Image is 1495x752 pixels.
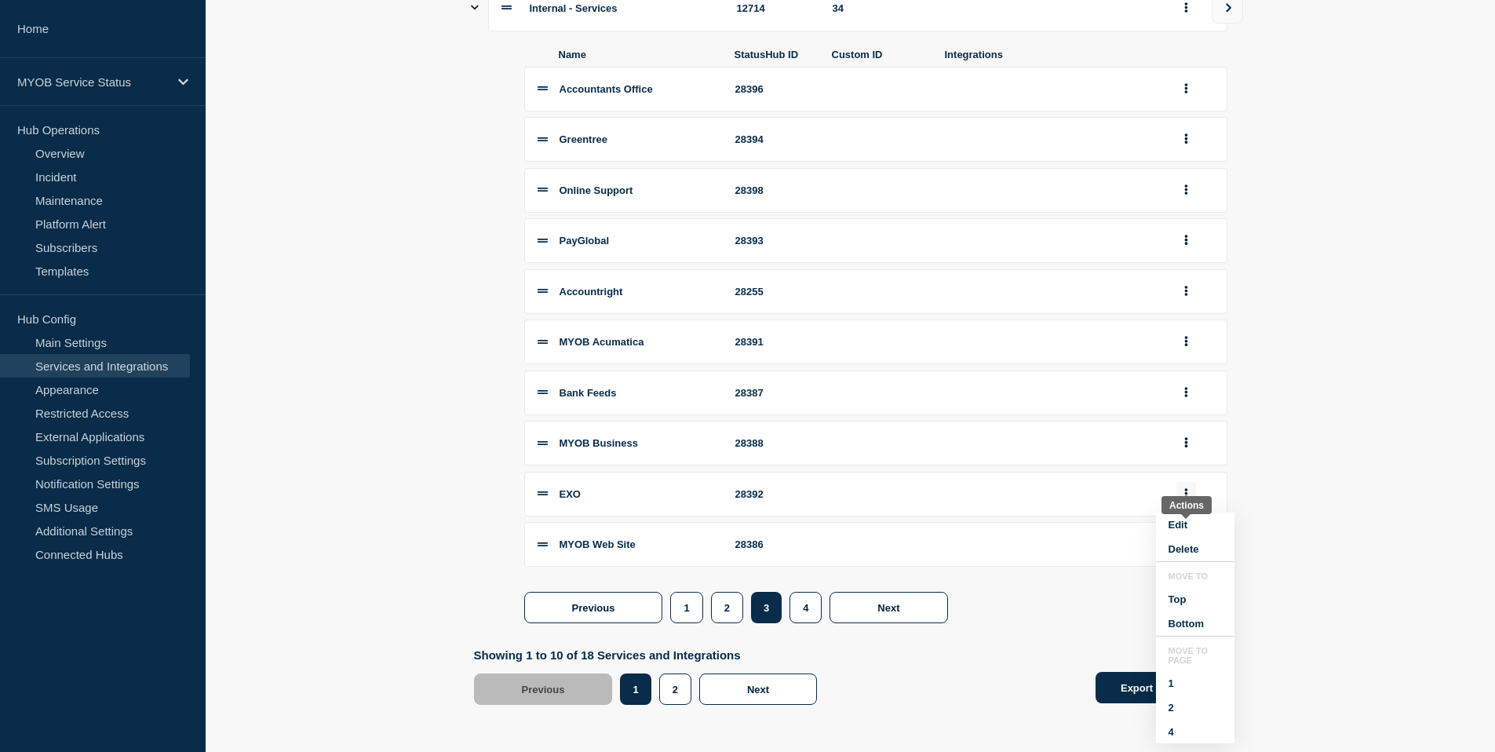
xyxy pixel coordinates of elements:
div: 28392 [735,488,814,500]
button: Previous [474,674,613,705]
span: Name [559,49,716,60]
button: Next [830,592,947,623]
span: MYOB Business [560,437,638,449]
button: 4 [1156,720,1234,744]
p: MYOB Service Status [17,75,168,89]
button: Next [699,674,817,705]
span: EXO [560,488,581,500]
button: group actions [1176,178,1196,203]
span: Internal - Services [530,2,618,14]
li: Move to page [1156,646,1234,671]
button: Bottom [1156,611,1234,636]
span: Next [877,602,899,614]
button: 2 [711,592,743,623]
button: group actions [1176,330,1196,354]
button: 3 [751,592,782,623]
div: 28387 [735,387,814,399]
div: 28393 [735,235,814,246]
button: Edit [1156,513,1234,537]
span: StatusHub ID [735,49,813,60]
div: 28396 [735,83,814,95]
button: Previous [524,592,663,623]
button: group actions [1176,228,1196,253]
button: 1 [620,674,651,705]
span: Previous [522,684,565,695]
div: 12714 [737,2,814,14]
span: Bank Feeds [560,387,617,399]
button: 1 [670,592,702,623]
span: Integrations [945,49,1158,60]
span: Accountright [560,286,623,298]
button: Export (All) [1096,672,1227,703]
span: Greentree [560,133,607,145]
button: 2 [1156,695,1234,720]
button: 2 [659,674,691,705]
li: Move to [1156,571,1234,587]
span: Accountants Office [560,83,653,95]
span: Online Support [560,184,633,196]
div: 28398 [735,184,814,196]
span: Custom ID [832,49,926,60]
div: 28255 [735,286,814,298]
button: group actions [1176,482,1196,506]
div: 34 [833,2,1158,14]
button: group actions [1176,77,1196,101]
div: Actions [1169,500,1204,511]
button: group actions [1176,279,1196,304]
p: Showing 1 to 10 of 18 Services and Integrations [474,648,826,662]
span: MYOB Acumatica [560,336,644,348]
button: Delete [1156,537,1234,561]
span: Previous [572,602,615,614]
div: 28394 [735,133,814,145]
div: 28391 [735,336,814,348]
span: Next [747,684,769,695]
button: group actions [1176,431,1196,455]
button: 1 [1156,671,1234,695]
button: Top [1156,587,1234,611]
div: 28386 [735,538,814,550]
button: group actions [1176,127,1196,151]
button: 4 [789,592,822,623]
span: MYOB Web Site [560,538,636,550]
div: 28388 [735,437,814,449]
button: group actions [1176,381,1196,405]
span: PayGlobal [560,235,610,246]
